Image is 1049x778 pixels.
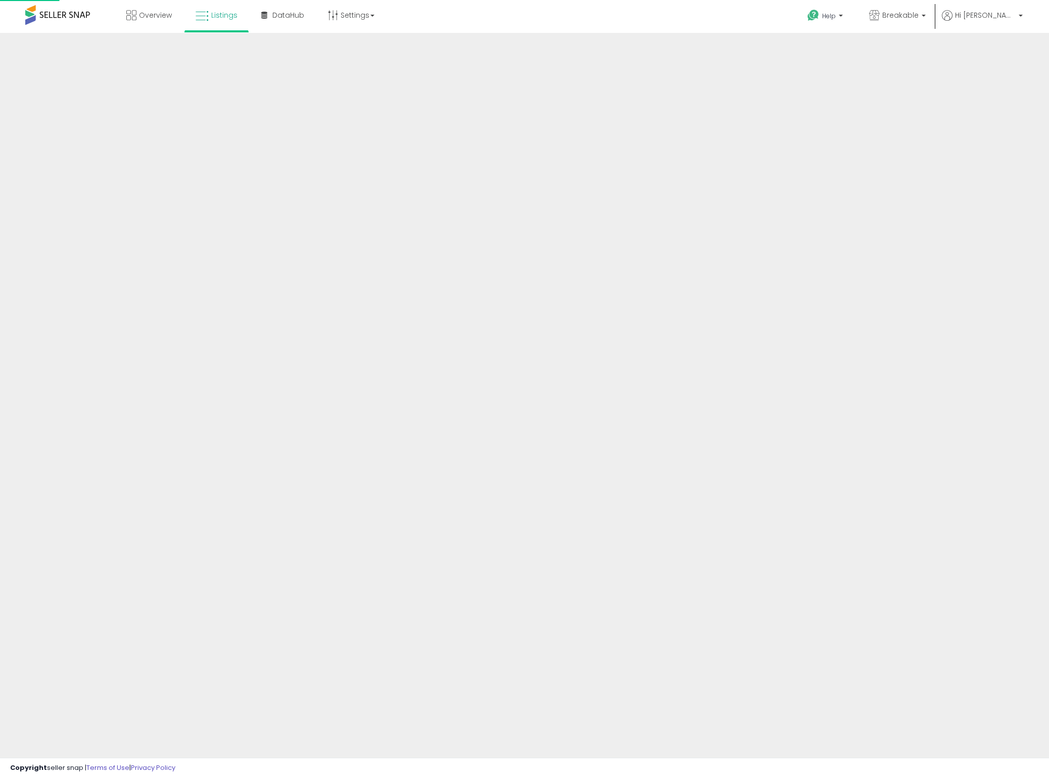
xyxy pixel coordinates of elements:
[822,12,836,20] span: Help
[799,2,853,33] a: Help
[272,10,304,20] span: DataHub
[211,10,237,20] span: Listings
[882,10,919,20] span: Breakable
[807,9,820,22] i: Get Help
[955,10,1016,20] span: Hi [PERSON_NAME]
[139,10,172,20] span: Overview
[942,10,1023,33] a: Hi [PERSON_NAME]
